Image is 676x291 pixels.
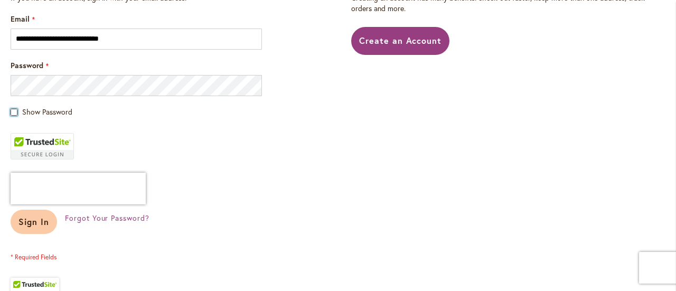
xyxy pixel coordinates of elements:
[8,254,37,283] iframe: Launch Accessibility Center
[11,133,74,159] div: TrustedSite Certified
[359,35,442,46] span: Create an Account
[11,60,43,70] span: Password
[65,213,149,223] a: Forgot Your Password?
[18,216,49,227] span: Sign In
[11,173,146,204] iframe: reCAPTCHA
[351,27,450,55] a: Create an Account
[22,107,72,117] span: Show Password
[11,14,30,24] span: Email
[11,210,57,234] button: Sign In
